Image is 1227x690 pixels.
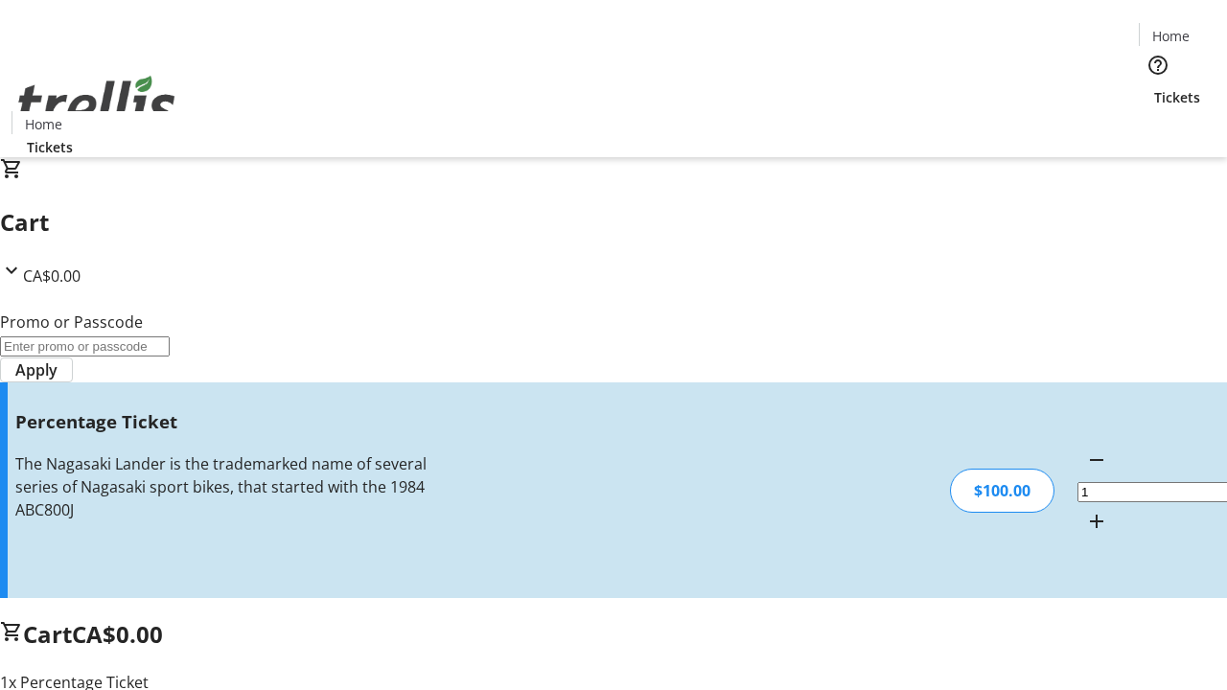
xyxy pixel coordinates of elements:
[15,452,434,521] div: The Nagasaki Lander is the trademarked name of several series of Nagasaki sport bikes, that start...
[1139,87,1215,107] a: Tickets
[27,137,73,157] span: Tickets
[1139,107,1177,146] button: Cart
[12,137,88,157] a: Tickets
[1152,26,1190,46] span: Home
[12,114,74,134] a: Home
[1154,87,1200,107] span: Tickets
[1139,46,1177,84] button: Help
[15,408,434,435] h3: Percentage Ticket
[1140,26,1201,46] a: Home
[1077,502,1116,540] button: Increment by one
[72,618,163,650] span: CA$0.00
[25,114,62,134] span: Home
[950,469,1054,513] div: $100.00
[12,55,182,150] img: Orient E2E Organization ELzzEJYDvm's Logo
[15,358,58,381] span: Apply
[23,265,81,287] span: CA$0.00
[1077,441,1116,479] button: Decrement by one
